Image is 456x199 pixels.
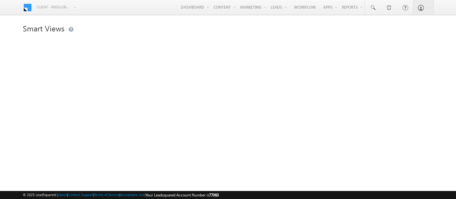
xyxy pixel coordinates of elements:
[120,193,145,197] a: Acceptable Use
[58,193,67,197] a: About
[209,193,219,197] span: 77060
[94,193,119,197] a: Terms of Service
[68,193,93,197] a: Contact Support
[37,4,71,10] span: Client - indglobal1 (77060)
[23,23,64,33] span: Smart Views
[23,192,219,198] span: © 2025 LeadSquared | | | | |
[146,193,219,197] span: Your Leadsquared Account Number is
